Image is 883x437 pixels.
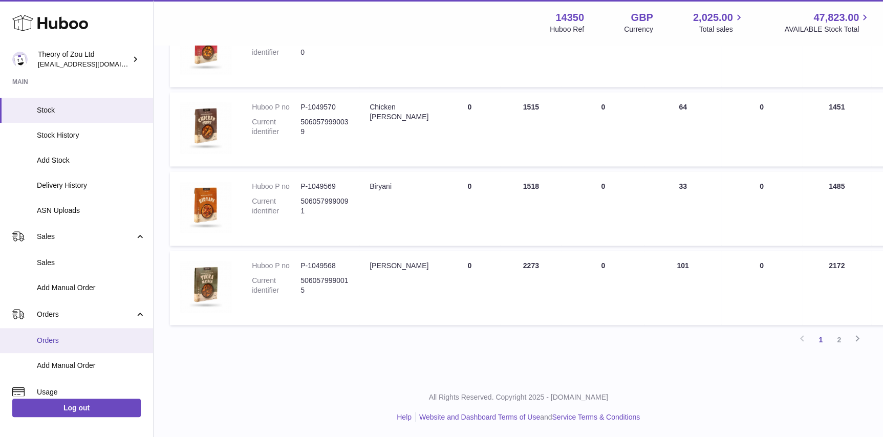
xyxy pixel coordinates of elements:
dt: Current identifier [252,117,300,137]
td: 101 [644,251,721,325]
img: product image [180,102,231,154]
img: internalAdmin-14350@internal.huboo.com [12,52,28,67]
span: 0 [760,103,764,111]
dd: 5060579990091 [300,196,349,216]
span: Orders [37,336,145,345]
span: 2,025.00 [693,11,733,25]
span: Add Stock [37,156,145,165]
span: 0 [760,182,764,190]
dt: Huboo P no [252,261,300,271]
p: All Rights Reserved. Copyright 2025 - [DOMAIN_NAME] [162,392,875,402]
a: 2 [830,330,848,348]
strong: GBP [631,11,653,25]
img: product image [180,261,231,312]
td: 0 [439,171,500,246]
dd: P-1049570 [300,102,349,112]
td: 64 [644,92,721,166]
td: 0 [562,251,644,325]
div: Currency [624,25,653,34]
div: Chicken [PERSON_NAME] [370,102,428,122]
span: Delivery History [37,181,145,190]
td: 0 [562,13,644,87]
span: [EMAIL_ADDRESS][DOMAIN_NAME] [38,60,150,68]
span: AVAILABLE Stock Total [784,25,871,34]
dd: P-1049569 [300,182,349,191]
a: 1 [811,330,830,348]
td: 1339 [802,13,872,87]
dt: Huboo P no [252,102,300,112]
td: 0 [562,92,644,166]
a: Help [397,412,412,421]
span: Total sales [699,25,744,34]
a: Service Terms & Conditions [552,412,640,421]
dt: Current identifier [252,196,300,216]
div: [PERSON_NAME] [370,261,428,271]
td: 1418 [500,13,562,87]
img: product image [180,182,231,233]
td: 2172 [802,251,872,325]
span: 47,823.00 [813,11,859,25]
td: 1518 [500,171,562,246]
dt: Current identifier [252,38,300,57]
td: 0 [439,251,500,325]
strong: 14350 [555,11,584,25]
span: Usage [37,387,145,397]
span: Orders [37,310,135,319]
td: 0 [439,13,500,87]
img: product image [180,23,231,74]
dd: 5060579990060 [300,38,349,57]
div: Theory of Zou Ltd [38,50,130,69]
li: and [416,412,640,422]
td: 1485 [802,171,872,246]
span: Stock [37,105,145,115]
a: Log out [12,399,141,417]
td: 1515 [500,92,562,166]
span: Add Manual Order [37,361,145,370]
td: 0 [439,92,500,166]
a: 47,823.00 AVAILABLE Stock Total [784,11,871,34]
dd: 5060579990015 [300,276,349,295]
td: 0 [562,171,644,246]
td: 1451 [802,92,872,166]
div: Biryani [370,182,428,191]
span: 0 [760,261,764,270]
dd: P-1049568 [300,261,349,271]
span: ASN Uploads [37,206,145,215]
span: Sales [37,258,145,268]
td: 33 [644,171,721,246]
dt: Huboo P no [252,182,300,191]
td: 79 [644,13,721,87]
span: Sales [37,232,135,242]
span: Stock History [37,130,145,140]
td: 2273 [500,251,562,325]
a: Website and Dashboard Terms of Use [419,412,540,421]
div: Huboo Ref [550,25,584,34]
dd: 5060579990039 [300,117,349,137]
a: 2,025.00 Total sales [693,11,745,34]
dt: Current identifier [252,276,300,295]
span: Add Manual Order [37,283,145,293]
